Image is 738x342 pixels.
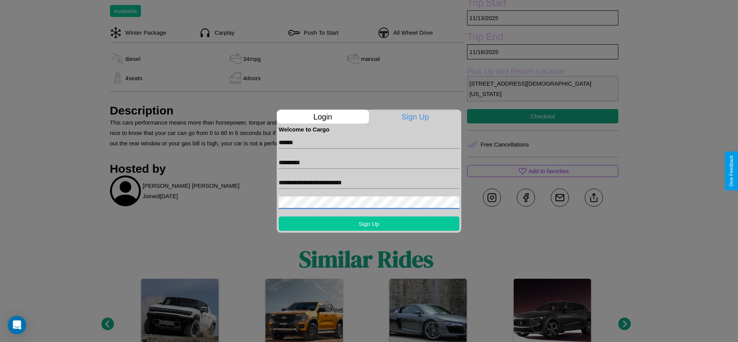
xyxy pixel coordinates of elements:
[8,316,26,334] div: Open Intercom Messenger
[729,155,734,187] div: Give Feedback
[279,126,459,132] h4: Welcome to Cargo
[277,110,369,123] p: Login
[279,216,459,231] button: Sign Up
[369,110,462,123] p: Sign Up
